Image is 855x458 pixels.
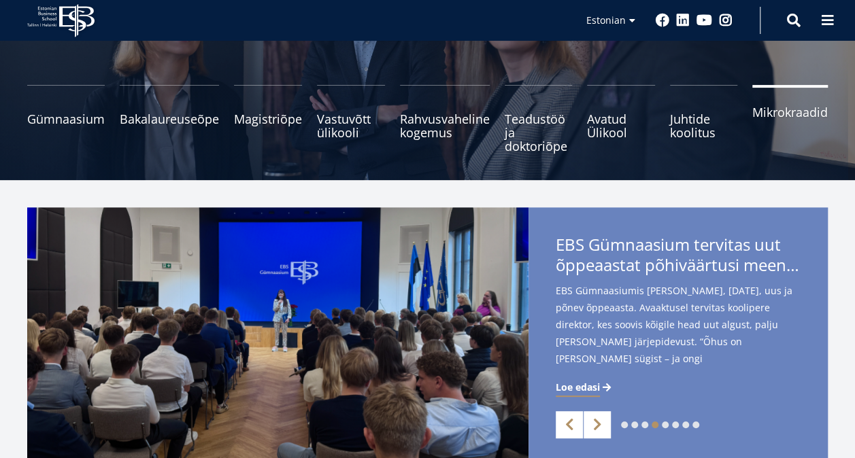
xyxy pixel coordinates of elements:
a: Youtube [697,14,712,27]
span: Bakalaureuseõpe [120,112,219,126]
span: Gümnaasium [27,112,105,126]
a: 8 [692,421,699,428]
a: Bakalaureuseõpe [120,85,219,153]
a: Gümnaasium [27,85,105,153]
a: Rahvusvaheline kogemus [400,85,490,153]
span: Juhtide koolitus [670,112,738,139]
a: Magistriõpe [234,85,302,153]
a: Next [584,411,611,438]
a: 5 [662,421,669,428]
a: 6 [672,421,679,428]
span: Loe edasi [556,381,600,394]
span: EBS Gümnaasium tervitas uut [556,234,801,279]
a: Loe edasi [556,381,614,394]
span: Rahvusvaheline kogemus [400,112,490,139]
a: Mikrokraadid [752,85,828,153]
span: Magistriõpe [234,112,302,126]
a: Facebook [656,14,669,27]
a: Juhtide koolitus [670,85,738,153]
a: 2 [631,421,638,428]
span: Avatud Ülikool [587,112,655,139]
a: Linkedin [676,14,690,27]
a: 4 [652,421,658,428]
a: Teadustöö ja doktoriõpe [505,85,573,153]
a: Avatud Ülikool [587,85,655,153]
span: Teadustöö ja doktoriõpe [505,112,573,153]
span: Vastuvõtt ülikooli [317,112,385,139]
span: Mikrokraadid [752,105,828,119]
a: 7 [682,421,689,428]
a: Instagram [719,14,733,27]
a: 3 [641,421,648,428]
a: 1 [621,421,628,428]
span: EBS Gümnaasiumis [PERSON_NAME], [DATE], uus ja põnev õppeaasta. Avaaktusel tervitas koolipere dir... [556,282,801,389]
span: õppeaastat põhiväärtusi meenutades [556,255,801,275]
a: Previous [556,411,583,438]
a: Vastuvõtt ülikooli [317,85,385,153]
